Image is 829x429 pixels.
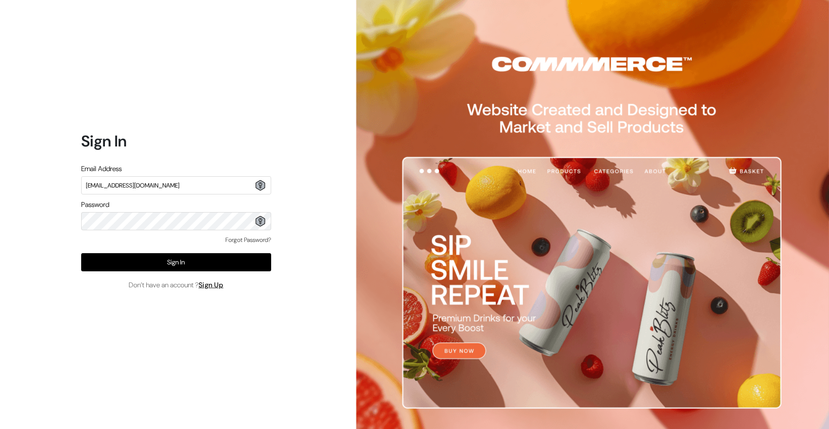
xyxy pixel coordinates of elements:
[81,200,109,210] label: Password
[81,164,122,174] label: Email Address
[129,280,224,290] span: Don’t have an account ?
[199,280,224,289] a: Sign Up
[225,235,271,245] a: Forgot Password?
[81,132,271,150] h1: Sign In
[81,253,271,271] button: Sign In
